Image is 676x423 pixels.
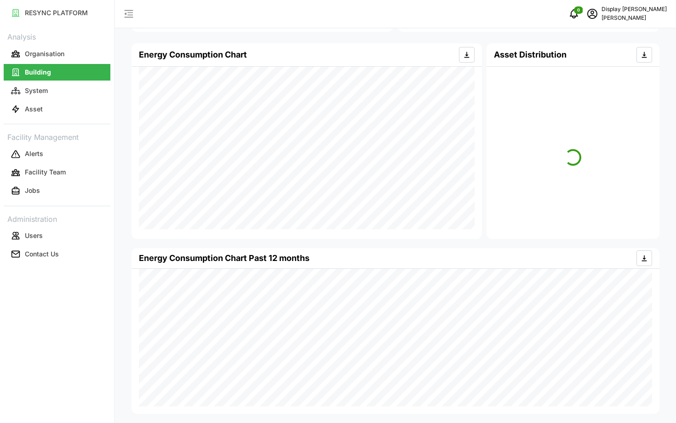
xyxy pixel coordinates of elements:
button: Alerts [4,146,110,162]
a: Alerts [4,145,110,163]
p: Energy Consumption Chart Past 12 months [139,252,309,265]
button: Contact Us [4,246,110,262]
a: Building [4,63,110,81]
p: Alerts [25,149,43,158]
p: Facility Management [4,130,110,143]
span: 0 [577,7,580,13]
a: Facility Team [4,163,110,182]
a: Organisation [4,45,110,63]
p: Administration [4,212,110,225]
h4: Asset Distribution [494,49,567,61]
p: Asset [25,104,43,114]
a: Users [4,226,110,245]
p: System [25,86,48,95]
p: Contact Us [25,249,59,259]
button: Organisation [4,46,110,62]
button: RESYNC PLATFORM [4,5,110,21]
p: RESYNC PLATFORM [25,8,88,17]
p: Users [25,231,43,240]
button: Building [4,64,110,81]
p: Analysis [4,29,110,43]
a: Contact Us [4,245,110,263]
a: System [4,81,110,100]
button: notifications [565,5,583,23]
button: Users [4,227,110,244]
p: Display [PERSON_NAME] [602,5,667,14]
button: Jobs [4,183,110,199]
p: Building [25,68,51,77]
p: [PERSON_NAME] [602,14,667,23]
button: schedule [583,5,602,23]
p: Organisation [25,49,64,58]
a: Asset [4,100,110,118]
button: System [4,82,110,99]
button: Facility Team [4,164,110,181]
a: RESYNC PLATFORM [4,4,110,22]
p: Facility Team [25,168,66,177]
a: Jobs [4,182,110,200]
h4: Energy Consumption Chart [139,49,247,61]
p: Jobs [25,186,40,195]
button: Asset [4,101,110,117]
